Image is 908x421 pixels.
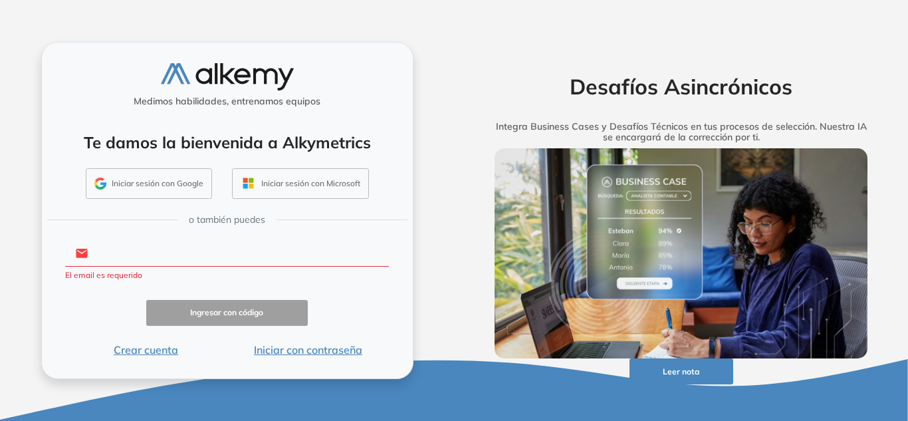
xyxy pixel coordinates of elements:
[47,96,407,107] h5: Medimos habilidades, entrenamos equipos
[669,267,908,421] div: Widget de chat
[629,358,733,384] button: Leer nota
[146,300,308,326] button: Ingresar con código
[86,168,212,199] button: Iniciar sesión con Google
[669,267,908,421] iframe: Chat Widget
[65,269,390,281] p: El email es requerido
[94,178,106,190] img: GMAIL_ICON
[241,176,256,191] img: OUTLOOK_ICON
[161,63,294,90] img: logo-alkemy
[189,213,265,227] span: o también puedes
[59,133,396,152] h4: Te damos la bienvenida a Alkymetrics
[474,121,889,144] h5: Integra Business Cases y Desafíos Técnicos en tus procesos de selección. Nuestra IA se encargará ...
[227,342,389,358] button: Iniciar con contraseña
[65,342,227,358] button: Crear cuenta
[474,74,889,99] h2: Desafíos Asincrónicos
[495,148,868,358] img: img-more-info
[232,168,369,199] button: Iniciar sesión con Microsoft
